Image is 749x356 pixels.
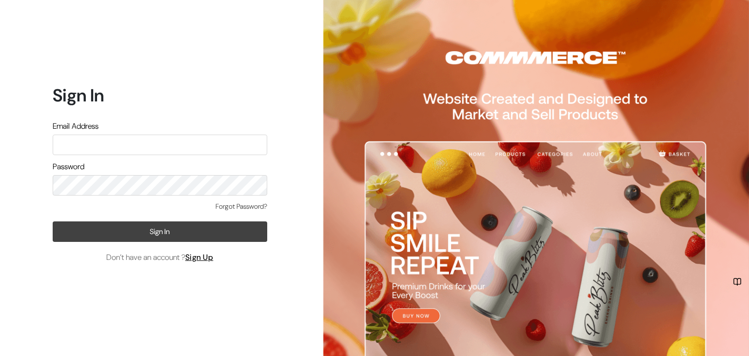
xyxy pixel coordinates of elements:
[53,161,84,173] label: Password
[53,85,267,106] h1: Sign In
[216,201,267,212] a: Forgot Password?
[53,120,99,132] label: Email Address
[53,221,267,242] button: Sign In
[185,252,214,262] a: Sign Up
[106,252,214,263] span: Don’t have an account ?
